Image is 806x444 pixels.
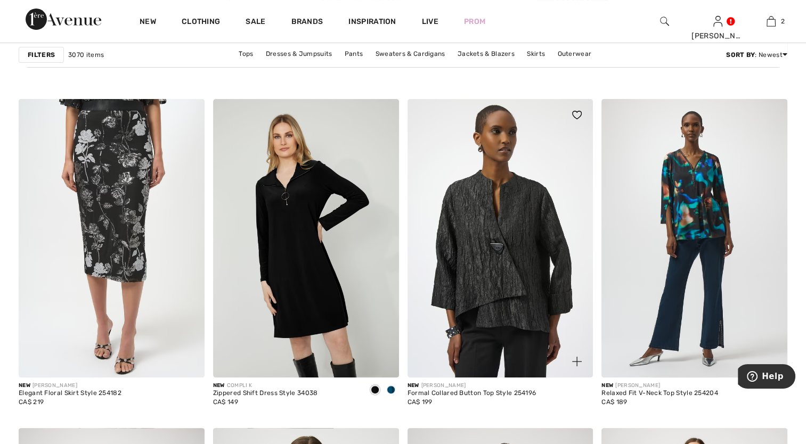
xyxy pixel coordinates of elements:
[572,111,582,119] img: heart_black_full.svg
[464,16,485,27] a: Prom
[422,16,438,27] a: Live
[213,398,238,406] span: CA$ 149
[552,47,597,61] a: Outerwear
[601,398,627,406] span: CA$ 189
[213,382,318,390] div: COMPLI K
[68,50,104,60] span: 3070 items
[233,47,258,61] a: Tops
[348,17,396,28] span: Inspiration
[182,17,220,28] a: Clothing
[408,382,536,390] div: [PERSON_NAME]
[660,15,669,28] img: search the website
[19,390,121,397] div: Elegant Floral Skirt Style 254182
[26,9,101,30] img: 1ère Avenue
[452,47,520,61] a: Jackets & Blazers
[601,382,718,390] div: [PERSON_NAME]
[370,47,451,61] a: Sweaters & Cardigans
[339,47,369,61] a: Pants
[408,390,536,397] div: Formal Collared Button Top Style 254196
[213,390,318,397] div: Zippered Shift Dress Style 34038
[260,47,338,61] a: Dresses & Jumpsuits
[367,382,383,399] div: Black
[726,50,787,60] div: : Newest
[745,15,797,28] a: 2
[691,30,744,42] div: [PERSON_NAME]
[213,382,225,389] span: New
[408,99,593,377] a: Formal Collared Button Top Style 254196. Black
[19,382,30,389] span: New
[781,17,785,26] span: 2
[713,16,722,26] a: Sign In
[738,364,795,391] iframe: Opens a widget where you can find more information
[19,382,121,390] div: [PERSON_NAME]
[601,382,613,389] span: New
[726,51,755,59] strong: Sort By
[140,17,156,28] a: New
[601,390,718,397] div: Relaxed Fit V-Neck Top Style 254204
[19,99,205,377] img: Elegant Floral Skirt Style 254182. Black/Multi
[713,15,722,28] img: My Info
[601,99,787,377] img: Relaxed Fit V-Neck Top Style 254204. Black/Multi
[572,357,582,366] img: plus_v2.svg
[19,398,44,406] span: CA$ 219
[767,15,776,28] img: My Bag
[291,17,323,28] a: Brands
[522,47,550,61] a: Skirts
[383,382,399,399] div: Teal
[408,398,433,406] span: CA$ 199
[408,382,419,389] span: New
[246,17,265,28] a: Sale
[213,99,399,377] img: Zippered Shift Dress Style 34038. Black
[28,50,55,60] strong: Filters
